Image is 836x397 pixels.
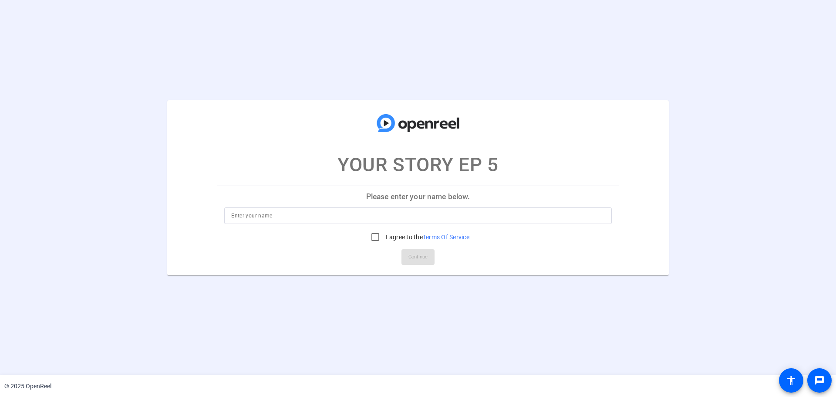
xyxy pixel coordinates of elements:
[384,233,469,241] label: I agree to the
[231,210,605,221] input: Enter your name
[423,234,469,241] a: Terms Of Service
[374,109,462,137] img: company-logo
[337,150,498,179] p: YOUR STORY EP 5
[814,375,825,386] mat-icon: message
[4,382,51,391] div: © 2025 OpenReel
[217,186,619,207] p: Please enter your name below.
[786,375,796,386] mat-icon: accessibility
